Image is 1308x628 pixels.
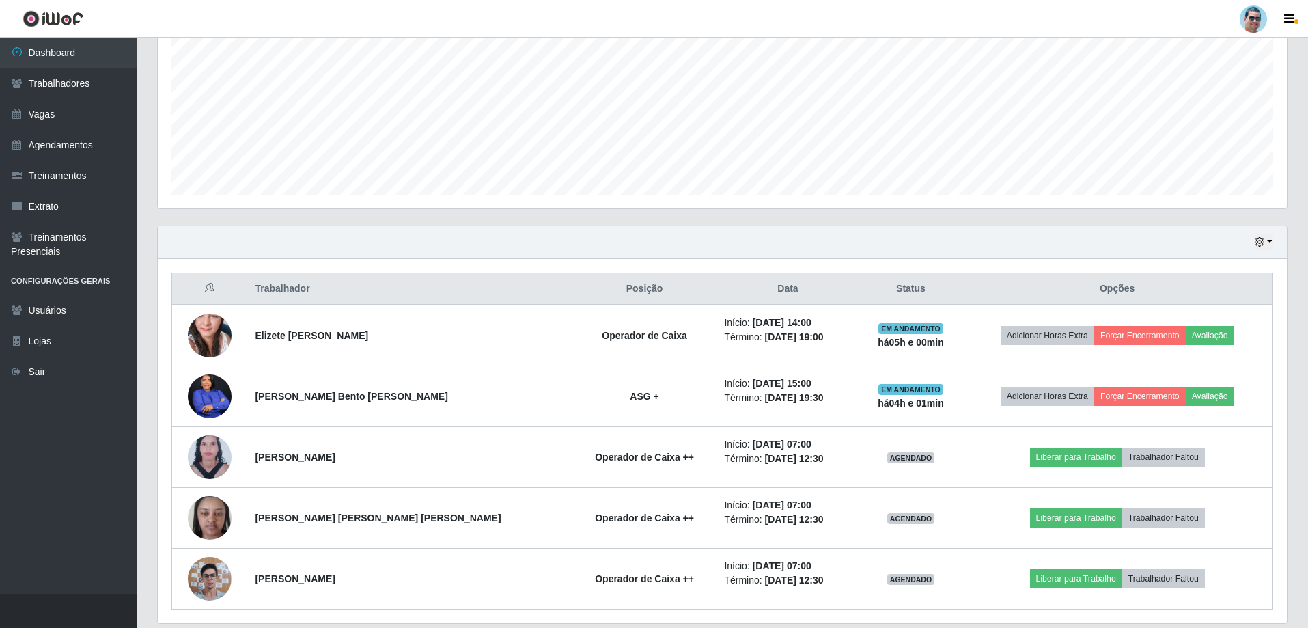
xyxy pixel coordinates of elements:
th: Posição [573,273,716,305]
img: 1728382310331.jpeg [188,428,232,487]
th: Opções [962,273,1272,305]
strong: há 05 h e 00 min [878,337,944,348]
strong: Operador de Caixa ++ [595,513,694,523]
button: Trabalhador Faltou [1122,508,1205,528]
li: Início: [724,316,851,330]
strong: Operador de Caixa ++ [595,452,694,463]
strong: [PERSON_NAME] [255,452,335,463]
li: Término: [724,573,851,588]
img: 1703538078729.jpeg [188,289,232,381]
button: Liberar para Trabalho [1030,569,1122,588]
strong: há 04 h e 01 min [878,398,944,409]
span: AGENDADO [887,452,935,463]
button: Trabalhador Faltou [1122,448,1205,467]
span: AGENDADO [887,513,935,524]
button: Liberar para Trabalho [1030,508,1122,528]
li: Término: [724,513,851,527]
strong: Operador de Caixa [602,330,687,341]
img: 1748548580454.jpeg [188,549,232,607]
span: AGENDADO [887,574,935,585]
button: Forçar Encerramento [1094,326,1186,345]
strong: [PERSON_NAME] [PERSON_NAME] [PERSON_NAME] [255,513,501,523]
time: [DATE] 12:30 [765,514,824,525]
li: Início: [724,377,851,391]
img: 1741977061779.jpeg [188,369,232,424]
strong: [PERSON_NAME] [255,573,335,584]
th: Trabalhador [247,273,572,305]
time: [DATE] 19:00 [765,331,824,342]
button: Avaliação [1186,387,1234,406]
th: Data [716,273,859,305]
button: Avaliação [1186,326,1234,345]
strong: ASG + [630,391,658,402]
button: Trabalhador Faltou [1122,569,1205,588]
button: Adicionar Horas Extra [1001,326,1094,345]
strong: [PERSON_NAME] Bento [PERSON_NAME] [255,391,447,402]
time: [DATE] 14:00 [753,317,811,328]
time: [DATE] 12:30 [765,575,824,586]
li: Início: [724,498,851,513]
li: Término: [724,391,851,405]
time: [DATE] 07:00 [753,500,811,510]
button: Liberar para Trabalho [1030,448,1122,467]
button: Forçar Encerramento [1094,387,1186,406]
strong: Elizete [PERSON_NAME] [255,330,368,341]
li: Início: [724,437,851,452]
li: Início: [724,559,851,573]
img: 1734430327738.jpeg [188,489,232,547]
img: CoreUI Logo [23,10,83,27]
span: EM ANDAMENTO [878,384,943,395]
span: EM ANDAMENTO [878,323,943,334]
time: [DATE] 07:00 [753,560,811,571]
time: [DATE] 12:30 [765,453,824,464]
time: [DATE] 15:00 [753,378,811,389]
button: Adicionar Horas Extra [1001,387,1094,406]
time: [DATE] 07:00 [753,439,811,450]
li: Término: [724,330,851,344]
th: Status [860,273,962,305]
strong: Operador de Caixa ++ [595,573,694,584]
time: [DATE] 19:30 [765,392,824,403]
li: Término: [724,452,851,466]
